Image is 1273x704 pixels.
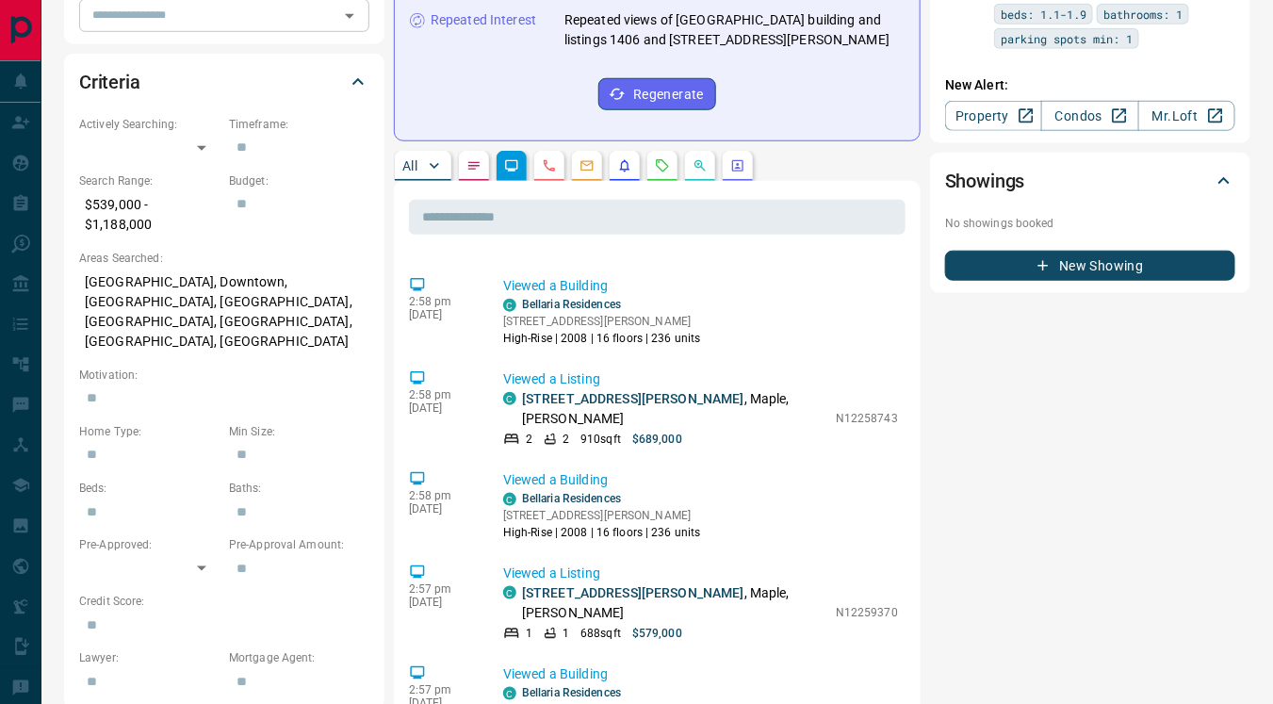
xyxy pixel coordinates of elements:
p: $689,000 [632,431,682,448]
span: beds: 1.1-1.9 [1001,5,1086,24]
p: [GEOGRAPHIC_DATA], Downtown, [GEOGRAPHIC_DATA], [GEOGRAPHIC_DATA], [GEOGRAPHIC_DATA], [GEOGRAPHIC... [79,267,369,357]
p: 2 [563,431,569,448]
a: Property [945,101,1042,131]
p: [DATE] [409,401,475,415]
p: No showings booked [945,215,1235,232]
p: New Alert: [945,75,1235,95]
p: 2 [526,431,532,448]
p: 2:58 pm [409,489,475,502]
div: condos.ca [503,392,516,405]
div: condos.ca [503,299,516,312]
p: All [402,159,417,172]
p: 910 sqft [580,431,621,448]
p: 2:57 pm [409,683,475,696]
a: Bellaria Residences [522,492,621,505]
a: Bellaria Residences [522,686,621,699]
p: High-Rise | 2008 | 16 floors | 236 units [503,524,701,541]
p: Viewed a Building [503,276,898,296]
div: condos.ca [503,687,516,700]
p: N12259370 [836,604,898,621]
p: Viewed a Listing [503,369,898,389]
p: Lawyer: [79,649,220,666]
span: parking spots min: 1 [1001,29,1133,48]
p: Repeated Interest [431,10,536,30]
a: [STREET_ADDRESS][PERSON_NAME] [522,585,744,600]
p: , Maple, [PERSON_NAME] [522,389,826,429]
p: Beds: [79,480,220,497]
p: Viewed a Building [503,470,898,490]
p: Repeated views of [GEOGRAPHIC_DATA] building and listings 1406 and [STREET_ADDRESS][PERSON_NAME] [564,10,905,50]
p: [DATE] [409,502,475,516]
p: Actively Searching: [79,116,220,133]
h2: Criteria [79,67,140,97]
p: Motivation: [79,367,369,384]
p: Credit Score: [79,593,369,610]
p: N12258743 [836,410,898,427]
svg: Listing Alerts [617,158,632,173]
p: Min Size: [229,423,369,440]
svg: Agent Actions [730,158,745,173]
a: Mr.Loft [1138,101,1235,131]
p: Areas Searched: [79,250,369,267]
a: Bellaria Residences [522,298,621,311]
h2: Showings [945,166,1025,196]
p: Budget: [229,172,369,189]
p: Pre-Approval Amount: [229,536,369,553]
p: Viewed a Listing [503,564,898,583]
p: Baths: [229,480,369,497]
p: 2:58 pm [409,388,475,401]
p: [STREET_ADDRESS][PERSON_NAME] [503,313,701,330]
div: condos.ca [503,586,516,599]
p: 2:57 pm [409,582,475,596]
button: New Showing [945,251,1235,281]
p: [DATE] [409,596,475,609]
div: Criteria [79,59,369,105]
p: 2:58 pm [409,295,475,308]
svg: Lead Browsing Activity [504,158,519,173]
p: Mortgage Agent: [229,649,369,666]
p: Pre-Approved: [79,536,220,553]
p: $579,000 [632,625,682,642]
svg: Notes [466,158,481,173]
p: , Maple, [PERSON_NAME] [522,583,826,623]
p: 688 sqft [580,625,621,642]
p: [STREET_ADDRESS][PERSON_NAME] [503,507,701,524]
p: Timeframe: [229,116,369,133]
p: 1 [526,625,532,642]
p: 1 [563,625,569,642]
p: High-Rise | 2008 | 16 floors | 236 units [503,330,701,347]
a: [STREET_ADDRESS][PERSON_NAME] [522,391,744,406]
button: Regenerate [598,78,716,110]
span: bathrooms: 1 [1103,5,1183,24]
a: Condos [1041,101,1138,131]
div: condos.ca [503,493,516,506]
p: [DATE] [409,308,475,321]
svg: Opportunities [693,158,708,173]
button: Open [336,3,363,29]
p: Viewed a Building [503,664,898,684]
div: Showings [945,158,1235,204]
p: Home Type: [79,423,220,440]
svg: Requests [655,158,670,173]
p: Search Range: [79,172,220,189]
svg: Calls [542,158,557,173]
svg: Emails [579,158,595,173]
p: $539,000 - $1,188,000 [79,189,220,240]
